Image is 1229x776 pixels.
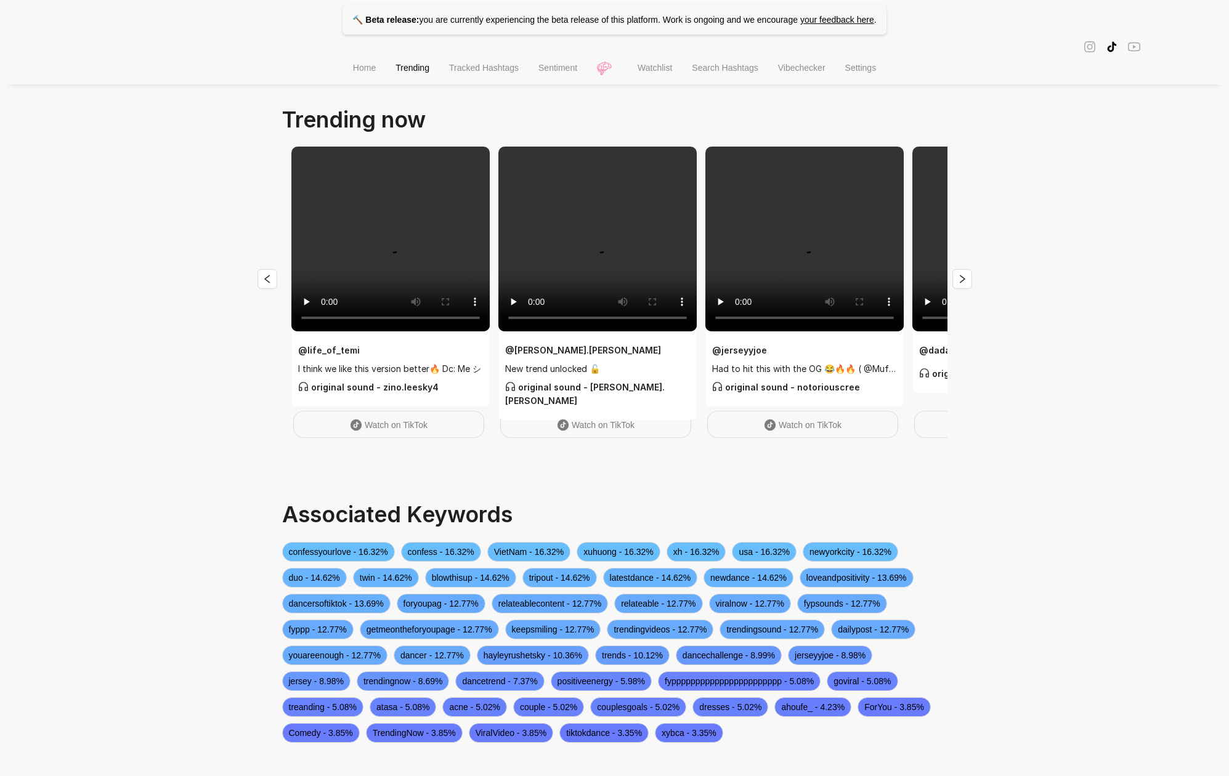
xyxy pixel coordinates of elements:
span: couple - 5.02% [513,697,584,717]
span: hayleyrushetsky - 10.36% [477,645,589,665]
span: customer-service [505,381,516,392]
span: fyppp - 12.77% [282,620,354,639]
span: trends - 10.12% [595,645,670,665]
span: Watch on TikTok [572,420,635,430]
strong: @ [PERSON_NAME].[PERSON_NAME] [505,345,661,355]
span: xybca - 3.35% [655,723,723,743]
span: tripout - 14.62% [522,568,597,588]
span: Home [353,63,376,73]
span: blowthisup - 14.62% [425,568,516,588]
span: tiktokdance - 3.35% [559,723,649,743]
span: ViralVideo - 3.85% [469,723,553,743]
span: instagram [1084,39,1096,54]
strong: @ jerseyyjoe [712,345,767,355]
span: goviral - 5.08% [827,671,898,691]
span: customer-service [712,381,723,392]
span: Search Hashtags [692,63,758,73]
span: xh - 16.32% [667,542,726,562]
span: newdance - 14.62% [704,568,793,588]
span: Watch on TikTok [779,420,842,430]
span: viralnow - 12.77% [709,594,791,613]
strong: original sound - [PERSON_NAME].[PERSON_NAME] [505,382,665,406]
span: Watchlist [638,63,672,73]
span: atasa - 5.08% [370,697,436,717]
strong: @ dada_ahoufe_ [919,345,991,355]
strong: original sound - zino.leesky4 [298,382,439,392]
span: usa - 16.32% [732,542,797,562]
a: Watch on TikTok [914,411,1105,438]
span: confess - 16.32% [401,542,481,562]
span: relateablecontent - 12.77% [492,594,608,613]
span: Trending [395,63,429,73]
span: loveandpositivity - 13.69% [800,568,914,588]
span: keepsmiling - 12.77% [505,620,601,639]
span: dancersoftiktok - 13.69% [282,594,391,613]
span: left [262,274,272,284]
span: couplesgoals - 5.02% [590,697,686,717]
span: Watch on TikTok [365,420,428,430]
span: jerseyyjoe - 8.98% [788,645,872,665]
span: duo - 14.62% [282,568,347,588]
span: fypsounds - 12.77% [797,594,887,613]
span: acne - 5.02% [442,697,507,717]
span: right [957,274,967,284]
span: Sentiment [538,63,577,73]
strong: original sound - notoriouscree [712,382,860,392]
span: fyppppppppppppppppppppppp - 5.08% [658,671,821,691]
span: youtube [1128,39,1140,54]
span: positiveenergy - 5.98% [551,671,652,691]
strong: 🔨 Beta release: [352,15,419,25]
span: dancer - 12.77% [394,645,471,665]
span: youareenough - 12.77% [282,645,387,665]
a: Watch on TikTok [293,411,484,438]
span: New trend unlocked 🔓 [505,362,690,376]
span: newyorkcity - 16.32% [803,542,898,562]
span: TrendingNow - 3.85% [366,723,463,743]
span: dailypost - 12.77% [831,620,915,639]
span: dresses - 5.02% [692,697,768,717]
strong: @ life_of_temi [298,345,360,355]
span: Trending now [282,106,426,133]
a: Watch on TikTok [500,411,691,438]
span: ForYou - 3.85% [858,697,931,717]
span: dancetrend - 7.37% [455,671,544,691]
a: your feedback here [800,15,874,25]
span: latestdance - 14.62% [603,568,698,588]
span: ahoufe_ - 4.23% [774,697,851,717]
span: I think we like this version better🔥 Dc: Me シ [298,362,483,376]
span: treanding - 5.08% [282,697,364,717]
span: foryoupag - 12.77% [397,594,485,613]
span: customer-service [919,368,930,378]
span: Had to hit this with the OG 😂🔥🔥 ( @Mufasa ) [712,362,897,376]
strong: original sound - dada_ahoufe_ [919,368,1067,379]
span: dancechallenge - 8.99% [676,645,782,665]
span: Associated Keywords [282,501,513,528]
p: you are currently experiencing the beta release of this platform. Work is ongoing and we encourage . [343,5,886,34]
span: trendingvideos - 12.77% [607,620,713,639]
span: xuhuong - 16.32% [577,542,660,562]
span: confessyourlove - 16.32% [282,542,395,562]
a: Watch on TikTok [707,411,898,438]
span: VietNam - 16.32% [487,542,570,562]
span: Vibechecker [778,63,825,73]
span: relateable - 12.77% [614,594,702,613]
span: twin - 14.62% [353,568,419,588]
span: trendingnow - 8.69% [357,671,449,691]
span: jersey - 8.98% [282,671,351,691]
span: Settings [845,63,877,73]
span: getmeontheforyoupage - 12.77% [360,620,499,639]
span: Tracked Hashtags [449,63,519,73]
span: customer-service [298,381,309,392]
span: trendingsound - 12.77% [720,620,825,639]
span: Comedy - 3.85% [282,723,360,743]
